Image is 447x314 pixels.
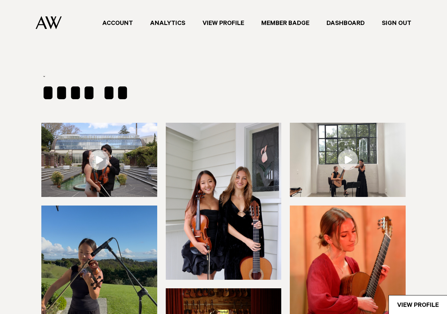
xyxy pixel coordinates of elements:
[373,18,420,28] a: Sign Out
[41,123,157,197] img: b23Bv1IH6YICEKiNbdpBRC9cNq2BjUULIDWHZz89.jpg
[36,16,62,29] img: Auckland Weddings Logo
[142,18,194,28] a: Analytics
[318,18,373,28] a: Dashboard
[166,123,282,280] img: fsWt4d4Ek6JA0yTsncLJXpjkwOUNE4kl01ai2jcD.jpg
[194,18,253,28] a: View Profile
[389,295,447,314] a: View Profile
[290,123,406,197] img: Jm4sSNtvyKBekd89HhABWHwrP2VS08qVfFpYFvXJ.png
[94,18,142,28] a: Account
[253,18,318,28] a: Member Badge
